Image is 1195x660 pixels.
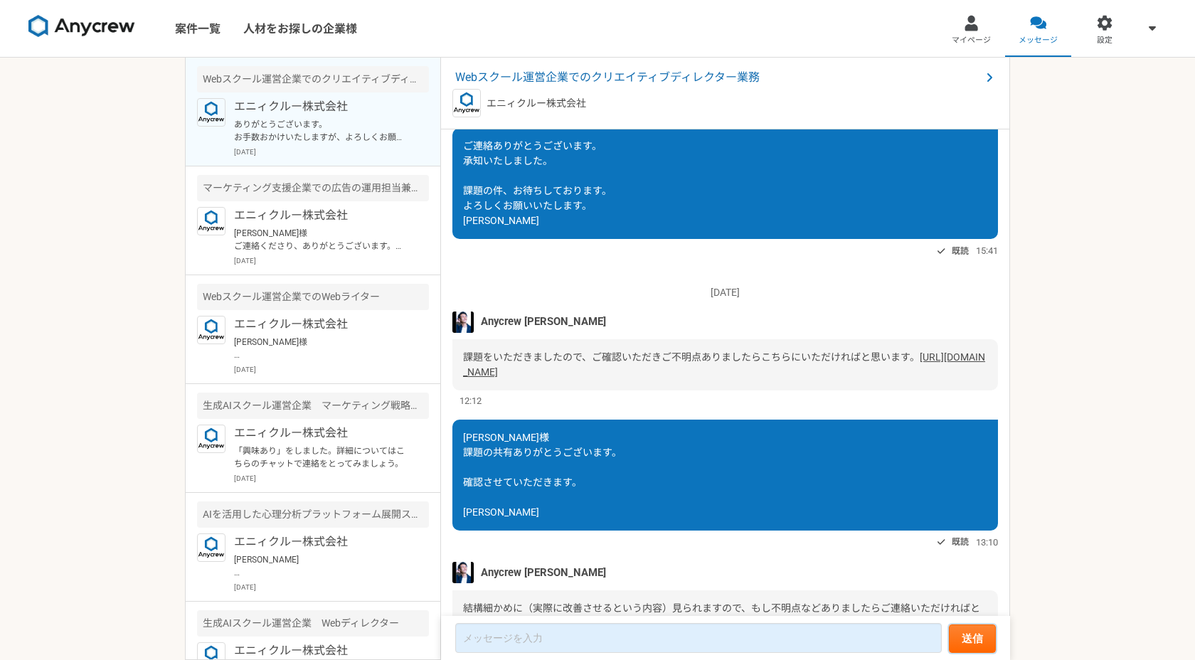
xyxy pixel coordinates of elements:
[234,445,410,470] p: 「興味あり」をしました。詳細についてはこちらのチャットで連絡をとってみましょう。
[197,175,429,201] div: マーケティング支援企業での広告の運用担当兼フロント営業
[28,15,135,38] img: 8DqYSo04kwAAAAASUVORK5CYII=
[234,207,410,224] p: エニィクルー株式会社
[197,98,225,127] img: logo_text_blue_01.png
[234,336,410,361] p: [PERSON_NAME]様 ご連絡ありがとうございます。 [PERSON_NAME]です。 承知いたしました！ 何卒よろしくお願いいたします！ [PERSON_NAME]
[1097,35,1112,46] span: 設定
[197,284,429,310] div: Webスクール運営企業でのWebライター
[481,565,606,580] span: Anycrew [PERSON_NAME]
[952,243,969,260] span: 既読
[197,533,225,562] img: logo_text_blue_01.png
[234,316,410,333] p: エニィクルー株式会社
[197,425,225,453] img: logo_text_blue_01.png
[234,227,410,252] p: [PERSON_NAME]様 ご連絡くださり、ありがとうございます。 こちらこそ、今後ともどうぞよろしくお願いいたします。 [PERSON_NAME]
[460,394,482,408] span: 12:12
[452,285,998,300] p: [DATE]
[197,501,429,528] div: AIを活用した心理分析プラットフォーム展開スタートアップ マーケティング企画運用
[234,473,429,484] p: [DATE]
[197,66,429,92] div: Webスクール運営企業でのクリエイティブディレクター業務
[452,562,474,583] img: S__5267474.jpg
[487,96,586,111] p: エニィクルー株式会社
[1019,35,1058,46] span: メッセージ
[976,244,998,257] span: 15:41
[452,312,474,333] img: S__5267474.jpg
[234,425,410,442] p: エニィクルー株式会社
[234,642,410,659] p: エニィクルー株式会社
[952,533,969,550] span: 既読
[197,207,225,235] img: logo_text_blue_01.png
[234,533,410,550] p: エニィクルー株式会社
[455,69,981,86] span: Webスクール運営企業でのクリエイティブディレクター業務
[463,351,920,363] span: 課題をいただきましたので、ご確認いただきご不明点ありましたらこちらにいただければと思います。
[452,89,481,117] img: logo_text_blue_01.png
[976,536,998,549] span: 13:10
[463,602,980,629] span: 結構細かめに（実際に改善させるという内容）見られますので、もし不明点などありましたらご連絡いただければと思います。
[234,255,429,266] p: [DATE]
[463,432,622,518] span: [PERSON_NAME]様 課題の共有ありがとうございます。 確認させていただきます。 [PERSON_NAME]
[197,610,429,637] div: 生成AIスクール運営企業 Webディレクター
[234,364,429,375] p: [DATE]
[234,147,429,157] p: [DATE]
[463,140,612,226] span: ご連絡ありがとうございます。 承知いたしました。 課題の件、お待ちしております。 よろしくお願いいたします。 [PERSON_NAME]
[952,35,991,46] span: マイページ
[234,553,410,579] p: [PERSON_NAME] ご連絡ありがとうございます！ 承知いたしました。 引き続き、よろしくお願いいたします！ [PERSON_NAME]
[949,624,996,653] button: 送信
[197,393,429,419] div: 生成AIスクール運営企業 マーケティング戦略ディレクター
[197,316,225,344] img: logo_text_blue_01.png
[234,118,410,144] p: ありがとうございます。 お手数おかけいたしますが、よろしくお願いいたします。
[234,98,410,115] p: エニィクルー株式会社
[234,582,429,592] p: [DATE]
[481,314,606,329] span: Anycrew [PERSON_NAME]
